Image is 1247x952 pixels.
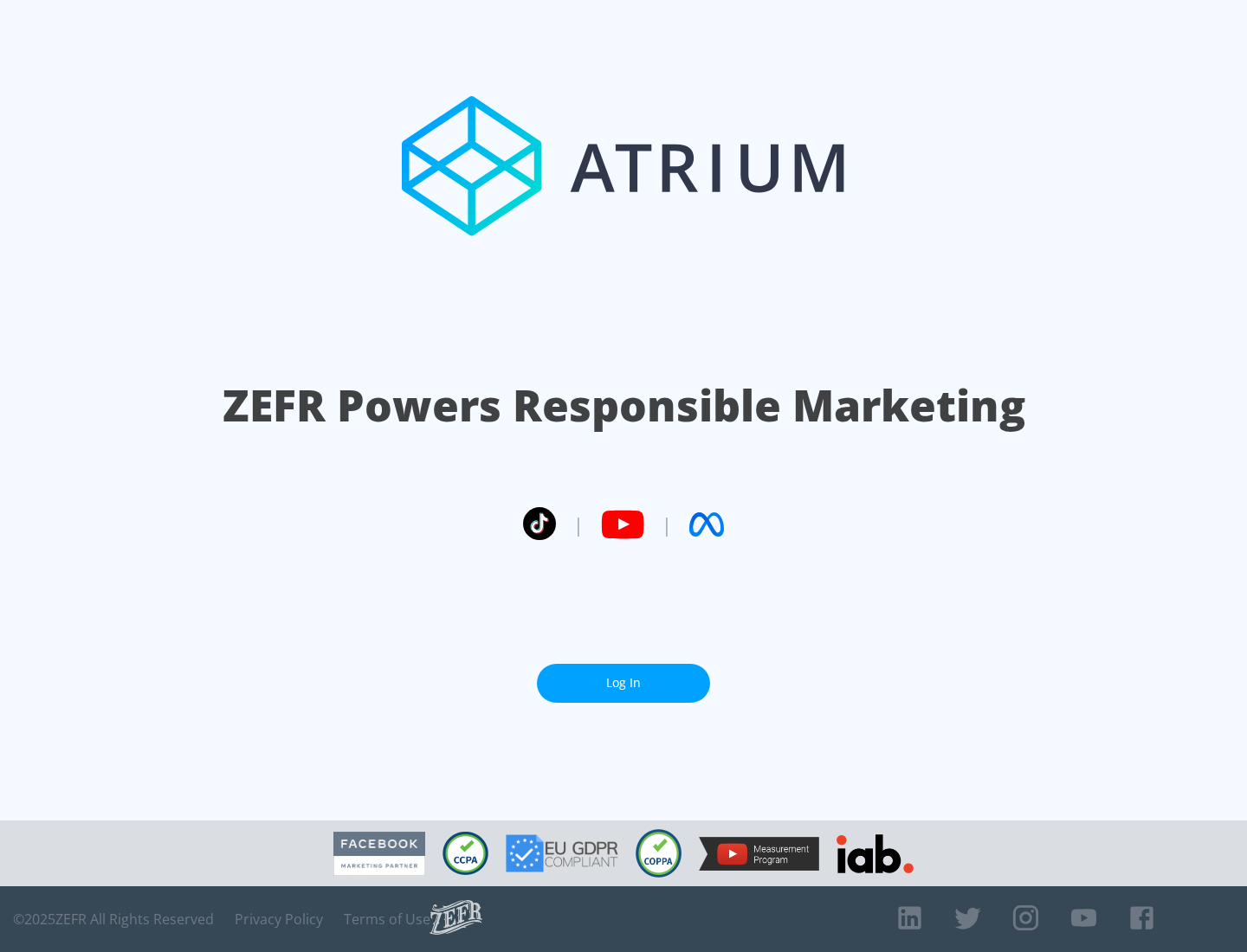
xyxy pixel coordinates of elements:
span: | [573,511,584,537]
a: Log In [537,664,710,703]
h1: ZEFR Powers Responsible Marketing [223,376,1025,435]
a: Terms of Use [344,910,430,928]
img: CCPA Compliant [443,832,488,875]
img: GDPR Compliant [506,834,618,872]
img: COPPA Compliant [636,829,682,878]
span: | [662,511,672,537]
a: Privacy Policy [235,910,323,928]
img: YouTube Measurement Program [699,837,819,871]
img: IAB [837,834,914,873]
img: Facebook Marketing Partner [333,832,425,876]
span: © 2025 ZEFR All Rights Reserved [13,910,214,928]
